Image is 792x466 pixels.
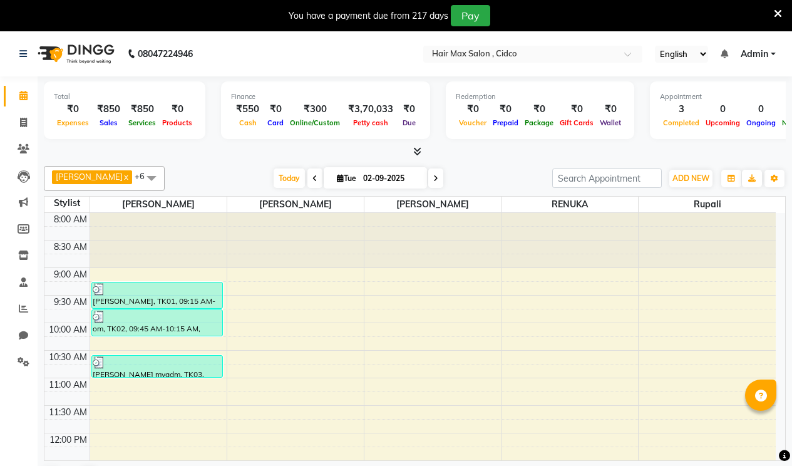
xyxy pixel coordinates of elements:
[743,102,779,116] div: 0
[660,102,702,116] div: 3
[334,173,359,183] span: Tue
[96,118,121,127] span: Sales
[597,118,624,127] span: Wallet
[159,118,195,127] span: Products
[287,102,343,116] div: ₹300
[92,282,223,308] div: [PERSON_NAME], TK01, 09:15 AM-09:45 AM, Haircut & Styling MensClassic Cut
[501,197,638,212] span: RENUKA
[557,118,597,127] span: Gift Cards
[399,118,419,127] span: Due
[639,197,776,212] span: Rupali
[672,173,709,183] span: ADD NEW
[125,102,159,116] div: ₹850
[51,213,90,226] div: 8:00 AM
[236,118,260,127] span: Cash
[44,197,90,210] div: Stylist
[231,91,420,102] div: Finance
[46,351,90,364] div: 10:30 AM
[54,102,92,116] div: ₹0
[264,102,287,116] div: ₹0
[264,118,287,127] span: Card
[51,296,90,309] div: 9:30 AM
[46,378,90,391] div: 11:00 AM
[92,102,125,116] div: ₹850
[135,171,154,181] span: +6
[741,48,768,61] span: Admin
[274,168,305,188] span: Today
[702,102,743,116] div: 0
[46,323,90,336] div: 10:00 AM
[490,118,522,127] span: Prepaid
[743,118,779,127] span: Ongoing
[92,310,223,336] div: om, TK02, 09:45 AM-10:15 AM, Haircut & Styling MensClassic Cut
[51,241,90,254] div: 8:30 AM
[47,433,90,447] div: 12:00 PM
[456,102,490,116] div: ₹0
[227,197,364,212] span: [PERSON_NAME]
[456,118,490,127] span: Voucher
[159,102,195,116] div: ₹0
[451,5,490,26] button: Pay
[702,118,743,127] span: Upcoming
[597,102,624,116] div: ₹0
[522,118,557,127] span: Package
[32,36,118,71] img: logo
[138,36,193,71] b: 08047224946
[90,197,227,212] span: [PERSON_NAME]
[287,118,343,127] span: Online/Custom
[456,91,624,102] div: Redemption
[490,102,522,116] div: ₹0
[660,118,702,127] span: Completed
[739,416,779,453] iframe: chat widget
[343,102,398,116] div: ₹3,70,033
[552,168,662,188] input: Search Appointment
[125,118,159,127] span: Services
[46,406,90,419] div: 11:30 AM
[359,169,422,188] input: 2025-09-02
[557,102,597,116] div: ₹0
[364,197,501,212] span: [PERSON_NAME]
[231,102,264,116] div: ₹550
[522,102,557,116] div: ₹0
[54,91,195,102] div: Total
[56,172,123,182] span: [PERSON_NAME]
[398,102,420,116] div: ₹0
[51,268,90,281] div: 9:00 AM
[350,118,391,127] span: Petty cash
[92,356,223,377] div: [PERSON_NAME] myadm, TK03, 10:35 AM-11:00 AM, HAIR WASH WITH CONDITIONER L'OREALMedium
[54,118,92,127] span: Expenses
[289,9,448,23] div: You have a payment due from 217 days
[669,170,712,187] button: ADD NEW
[123,172,128,182] a: x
